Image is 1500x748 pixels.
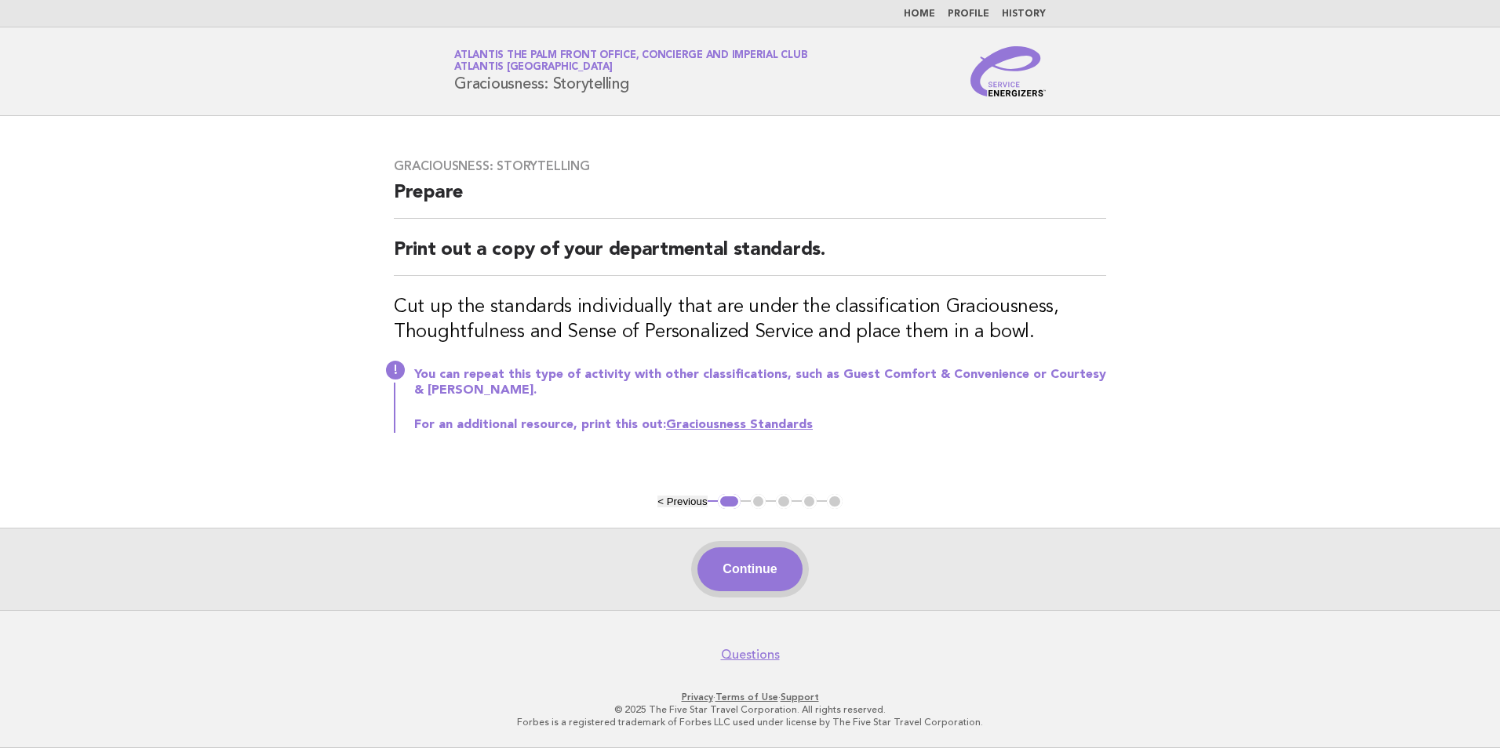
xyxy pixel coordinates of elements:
[1002,9,1046,19] a: History
[394,158,1106,174] h3: Graciousness: Storytelling
[270,691,1230,703] p: · ·
[970,46,1046,96] img: Service Energizers
[394,295,1106,345] h3: Cut up the standards individually that are under the classification Graciousness, Thoughtfulness ...
[721,647,780,663] a: Questions
[666,419,813,431] a: Graciousness Standards
[394,180,1106,219] h2: Prepare
[414,417,1106,433] p: For an additional resource, print this out:
[454,63,613,73] span: Atlantis [GEOGRAPHIC_DATA]
[454,51,807,92] h1: Graciousness: Storytelling
[270,703,1230,716] p: © 2025 The Five Star Travel Corporation. All rights reserved.
[948,9,989,19] a: Profile
[394,238,1106,276] h2: Print out a copy of your departmental standards.
[270,716,1230,728] p: Forbes is a registered trademark of Forbes LLC used under license by The Five Star Travel Corpora...
[682,692,713,703] a: Privacy
[718,494,741,510] button: 1
[781,692,819,703] a: Support
[904,9,935,19] a: Home
[454,50,807,72] a: Atlantis The Palm Front Office, Concierge and Imperial ClubAtlantis [GEOGRAPHIC_DATA]
[414,367,1106,398] p: You can repeat this type of activity with other classifications, such as Guest Comfort & Convenie...
[715,692,778,703] a: Terms of Use
[697,547,802,591] button: Continue
[657,496,707,507] button: < Previous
